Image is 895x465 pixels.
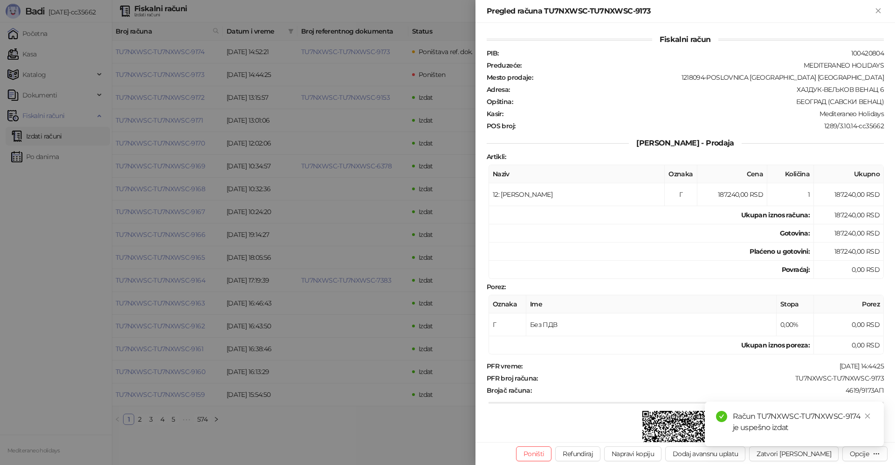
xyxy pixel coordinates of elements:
[489,313,526,336] td: Г
[514,97,885,106] div: БЕОГРАД (САВСКИ ВЕНАЦ)
[864,413,871,419] span: close
[767,183,814,206] td: 1
[487,122,515,130] strong: POS broj :
[850,450,869,458] div: Opcije
[697,165,767,183] th: Cena
[526,313,777,336] td: Без ПДВ
[814,261,884,279] td: 0,00 RSD
[487,283,505,291] strong: Porez :
[523,61,885,69] div: MEDITERANEO HOLIDAYS
[780,229,810,237] strong: Gotovina :
[767,165,814,183] th: Količina
[487,386,531,395] strong: Brojač računa :
[814,224,884,243] td: 187.240,00 RSD
[716,411,727,422] span: check-circle
[539,374,885,382] div: TU7NXWSC-TU7NXWSC-9173
[697,183,767,206] td: 187.240,00 RSD
[814,336,884,354] td: 0,00 RSD
[733,411,873,433] div: Račun TU7NXWSC-TU7NXWSC-9174 je uspešno izdat
[814,206,884,224] td: 187.240,00 RSD
[487,97,513,106] strong: Opština :
[532,386,885,395] div: 4619/9173АП
[665,183,697,206] td: Г
[526,295,777,313] th: Ime
[534,73,885,82] div: 1218094-POSLOVNICA [GEOGRAPHIC_DATA] [GEOGRAPHIC_DATA]
[750,247,810,256] strong: Plaćeno u gotovini:
[499,49,885,57] div: 100420804
[487,374,538,382] strong: PFR broj računa :
[604,446,661,461] button: Napravi kopiju
[782,265,810,274] strong: Povraćaj:
[842,446,888,461] button: Opcije
[489,183,665,206] td: 12: [PERSON_NAME]
[504,110,885,118] div: Mediteraneo Holidays
[629,139,741,147] span: [PERSON_NAME] - Prodaja
[487,153,506,161] strong: Artikli :
[487,49,498,57] strong: PIB :
[777,295,814,313] th: Stopa
[814,165,884,183] th: Ukupno
[665,446,745,461] button: Dodaj avansnu uplatu
[487,73,533,82] strong: Mesto prodaje :
[516,122,885,130] div: 1289/3.10.14-cc35662
[489,165,665,183] th: Naziv
[612,450,654,458] span: Napravi kopiju
[652,35,718,44] span: Fiskalni račun
[487,61,522,69] strong: Preduzeće :
[487,6,873,17] div: Pregled računa TU7NXWSC-TU7NXWSC-9173
[665,165,697,183] th: Oznaka
[814,313,884,336] td: 0,00 RSD
[516,446,552,461] button: Poništi
[862,411,873,421] a: Close
[814,243,884,261] td: 187.240,00 RSD
[777,313,814,336] td: 0,00%
[814,295,884,313] th: Porez
[555,446,600,461] button: Refundiraj
[741,341,810,349] strong: Ukupan iznos poreza:
[873,6,884,17] button: Zatvori
[511,85,885,94] div: ХАЈДУК-ВЕЉКОВ ВЕНАЦ 6
[523,362,885,370] div: [DATE] 14:44:25
[489,295,526,313] th: Oznaka
[814,183,884,206] td: 187.240,00 RSD
[487,85,510,94] strong: Adresa :
[749,446,839,461] button: Zatvori [PERSON_NAME]
[741,211,810,219] strong: Ukupan iznos računa :
[487,110,503,118] strong: Kasir :
[487,362,523,370] strong: PFR vreme :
